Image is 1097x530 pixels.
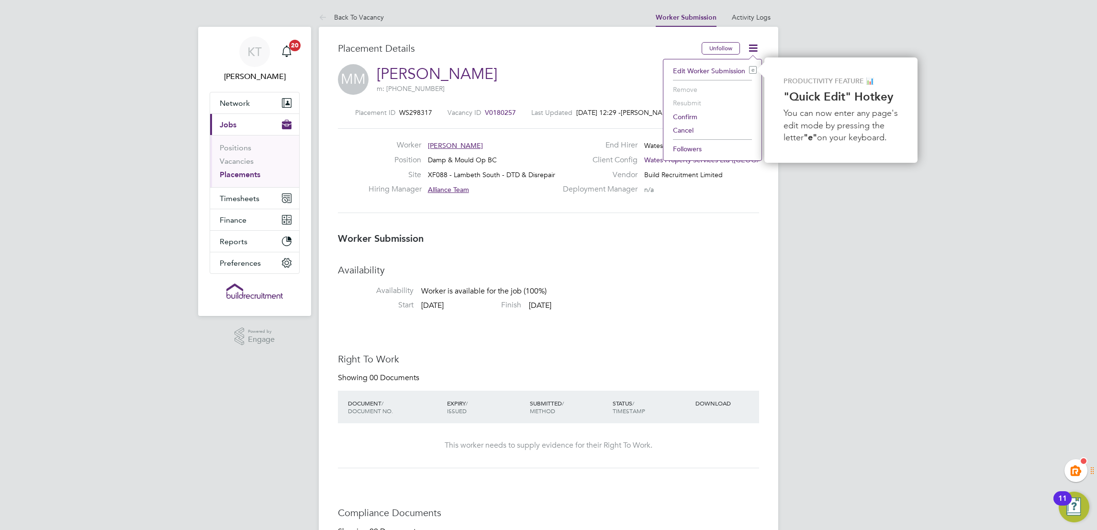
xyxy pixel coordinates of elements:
div: EXPIRY [445,395,527,419]
span: Jobs [220,120,236,129]
a: Back To Vacancy [319,13,384,22]
span: V0180257 [485,108,516,117]
span: [DATE] 12:29 - [576,108,621,117]
button: Unfollow [702,42,740,55]
p: PRODUCTIVITY FEATURE 📊 [784,77,898,86]
h3: Availability [338,264,759,276]
span: Wates Property Services Limited [644,141,742,150]
span: [DATE] [421,301,444,310]
span: / [562,399,564,407]
span: Finance [220,215,246,225]
span: Preferences [220,259,261,268]
span: [PERSON_NAME] [428,141,483,150]
strong: "Quick Edit" Hotkey [784,90,893,103]
div: DOWNLOAD [693,395,759,412]
div: 11 [1058,498,1067,511]
div: STATUS [610,395,693,419]
label: Worker [369,140,421,150]
span: Engage [248,336,275,344]
span: 00 Documents [369,373,419,383]
h3: Compliance Documents [338,507,759,519]
span: Damp & Mould Op BC [428,156,497,164]
label: Site [369,170,421,180]
h3: Right To Work [338,353,759,365]
label: End Hirer [557,140,638,150]
span: Worker is available for the job (100%) [421,287,547,296]
button: Open Resource Center, 11 new notifications [1059,492,1089,522]
label: Availability [338,286,414,296]
span: You can now enter any page's edit mode by pressing the letter [784,108,900,142]
span: DOCUMENT NO. [348,407,393,415]
span: [PERSON_NAME] [621,108,674,117]
span: Alliance Team [428,185,469,194]
div: Showing [338,373,421,383]
div: Quick Edit Hotkey [764,57,918,163]
span: [DATE] [529,301,551,310]
span: m: [PHONE_NUMBER] [377,84,445,93]
strong: "e" [804,132,817,143]
span: / [466,399,468,407]
span: XF088 - Lambeth South - DTD & Disrepair [428,170,555,179]
a: Placements [220,170,260,179]
label: Last Updated [531,108,572,117]
span: Wates Property Services Ltd ([GEOGRAPHIC_DATA]… [644,156,809,164]
div: This worker needs to supply evidence for their Right To Work. [347,440,750,451]
li: Cancel [668,124,757,137]
span: KT [247,45,262,58]
a: Activity Logs [732,13,771,22]
a: Vacancies [220,157,254,166]
span: / [381,399,383,407]
i: e [749,66,757,74]
span: / [632,399,634,407]
label: Vendor [557,170,638,180]
span: Timesheets [220,194,259,203]
span: TIMESTAMP [613,407,645,415]
label: Client Config [557,155,638,165]
div: DOCUMENT [346,395,445,419]
li: Edit Worker Submission [668,64,757,78]
a: [PERSON_NAME] [377,65,497,83]
nav: Main navigation [198,27,311,316]
label: Vacancy ID [448,108,481,117]
a: Positions [220,143,251,152]
a: Go to home page [210,283,300,299]
span: Build Recruitment Limited [644,170,723,179]
label: Start [338,300,414,310]
span: on your keyboard. [817,132,887,143]
label: Deployment Manager [557,184,638,194]
span: METHOD [530,407,555,415]
li: Remove [668,83,757,96]
div: SUBMITTED [527,395,610,419]
h3: Placement Details [338,42,694,55]
a: Go to account details [210,36,300,82]
span: 20 [289,40,301,51]
span: MM [338,64,369,95]
span: Kiera Troutt [210,71,300,82]
span: n/a [644,185,654,194]
a: Worker Submission [656,13,716,22]
label: Position [369,155,421,165]
label: Hiring Manager [369,184,421,194]
span: ISSUED [447,407,467,415]
label: Finish [446,300,521,310]
label: Placement ID [355,108,395,117]
span: Network [220,99,250,108]
li: Followers [668,142,757,156]
img: buildrec-logo-retina.png [226,283,283,299]
li: Confirm [668,110,757,124]
span: Reports [220,237,247,246]
span: Powered by [248,327,275,336]
span: WS298317 [399,108,432,117]
li: Resubmit [668,96,757,110]
b: Worker Submission [338,233,424,244]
